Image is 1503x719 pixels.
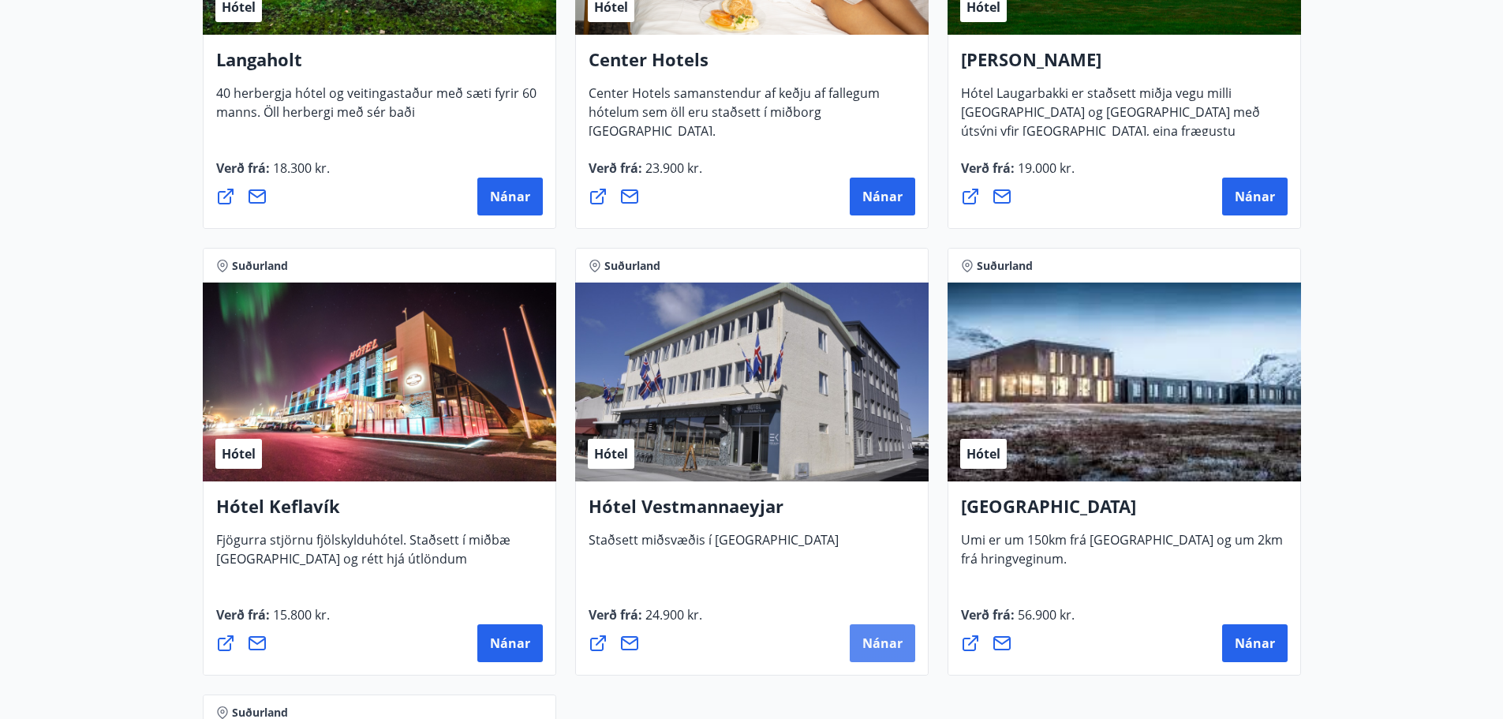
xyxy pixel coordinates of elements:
span: 40 herbergja hótel og veitingastaður með sæti fyrir 60 manns. Öll herbergi með sér baði [216,84,537,133]
span: Nánar [862,635,903,652]
span: 18.300 kr. [270,159,330,177]
span: Suðurland [232,258,288,274]
span: Verð frá : [961,159,1075,189]
h4: [GEOGRAPHIC_DATA] [961,494,1288,530]
h4: Hótel Keflavík [216,494,543,530]
span: Nánar [862,188,903,205]
button: Nánar [477,624,543,662]
button: Nánar [850,624,915,662]
span: Verð frá : [216,159,330,189]
h4: Langaholt [216,47,543,84]
span: Center Hotels samanstendur af keðju af fallegum hótelum sem öll eru staðsett í miðborg [GEOGRAPHI... [589,84,880,152]
span: Staðsett miðsvæðis í [GEOGRAPHIC_DATA] [589,531,839,561]
span: 24.900 kr. [642,606,702,624]
button: Nánar [477,178,543,215]
span: Hótel [594,445,628,462]
h4: [PERSON_NAME] [961,47,1288,84]
h4: Hótel Vestmannaeyjar [589,494,915,530]
span: Verð frá : [961,606,1075,636]
span: Nánar [1235,635,1275,652]
span: Nánar [1235,188,1275,205]
span: Umi er um 150km frá [GEOGRAPHIC_DATA] og um 2km frá hringveginum. [961,531,1283,580]
span: Nánar [490,635,530,652]
span: 23.900 kr. [642,159,702,177]
span: Hótel [966,445,1000,462]
button: Nánar [1222,624,1288,662]
span: Hótel [222,445,256,462]
span: 19.000 kr. [1015,159,1075,177]
span: 15.800 kr. [270,606,330,624]
button: Nánar [850,178,915,215]
h4: Center Hotels [589,47,915,84]
button: Nánar [1222,178,1288,215]
span: Hótel Laugarbakki er staðsett miðja vegu milli [GEOGRAPHIC_DATA] og [GEOGRAPHIC_DATA] með útsýni ... [961,84,1260,171]
span: 56.900 kr. [1015,606,1075,624]
span: Fjögurra stjörnu fjölskylduhótel. Staðsett í miðbæ [GEOGRAPHIC_DATA] og rétt hjá útlöndum [216,531,510,580]
span: Nánar [490,188,530,205]
span: Verð frá : [589,606,702,636]
span: Verð frá : [216,606,330,636]
span: Suðurland [604,258,660,274]
span: Verð frá : [589,159,702,189]
span: Suðurland [977,258,1033,274]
